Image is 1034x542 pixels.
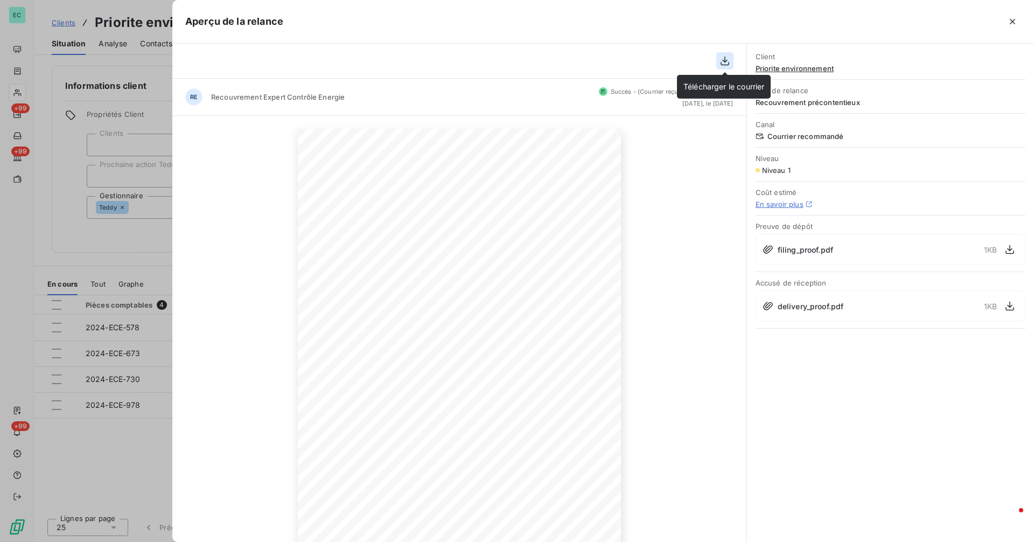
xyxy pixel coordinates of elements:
span: [DATE] [560,260,575,265]
span: Client [756,52,1025,61]
span: Niveau 1 [762,166,791,175]
span: Nous vous [MEDICAL_DATA] d’agréer, Madame, Monsieur, nos salutations distinguées. [329,475,514,480]
span: Priorite environnement [472,218,534,223]
span: Madame, Monsieur, [329,357,371,362]
span: Coût estimé [756,188,1025,197]
span: 1 KB [984,244,997,255]
span: Faute de réponse dans le délai imparti, nous déposerons immédiatement une assignation en référé d... [329,400,584,405]
span: [GEOGRAPHIC_DATA] [472,228,521,233]
span: M I S E E N D E M E U R E [329,298,393,303]
span: sommes mentionnées ci-dessous. [329,390,401,394]
span: Dans l’intérêt de tous, nous espérons que vous règlerez cette affaire au plus vite. [329,464,502,469]
span: Canal [756,120,1025,129]
span: pourrez vous faire représenter par un avocat) [329,416,424,421]
span: Votre créancier : EXPERT CONTROLE ENERGIE , [STREET_ADDRESS][PERSON_NAME], nous a mandatés pour [329,368,571,373]
span: 1 KB [984,301,997,312]
span: Recouvrement Expert Contrôle Energie [211,93,345,101]
span: D.12019476229 [569,199,595,202]
span: Levallois-Perret (sous la réf : Nom du client ou du groupe de clients). [329,443,476,448]
span: 92300 LEVALLOIS PERRET [327,164,372,167]
span: Niveau [756,154,1025,163]
span: Objet : Mise en demeure de payer EXPERT CONTROLE ENERGIE [329,271,475,276]
span: LOI DU [DATE] - DECRET N° 96.1112 DU [DATE] [329,303,440,308]
span: Nous vous mettons en demeure de nous régler sous huitaine à compter de la récèption de la présent... [329,384,582,389]
span: Courrier recommandé [756,132,1025,141]
span: - Les règlements par chèques doivent être libellés à : EXPERT CONTROLE ENERGIE , [STREET_ADDRESS]... [329,438,600,443]
span: Tel : [PHONE_NUMBER] / Email : [EMAIL_ADDRESS][DOMAIN_NAME] [329,497,476,502]
span: [GEOGRAPHIC_DATA] [472,233,518,238]
span: [DATE], le [DATE] [682,100,733,107]
span: Recouvrement précontentieux [756,98,1025,107]
span: filing_proof.pdf [778,244,833,255]
span: procéder au recouvrement de sa créance dont vous trouverez ci-dessous la liste du (des) facture(s... [329,373,572,378]
span: Relevé du compte [329,529,368,534]
span: Mobile et Whatsapp : [PHONE_NUMBER] 00 [329,336,424,341]
span: Identifiant client : Code client [329,314,390,319]
span: - Les règlements par virement doivent être effectués sur le compte bancaire de : [FINANCIAL_ID] / [329,449,540,454]
span: Priorite environnement [756,64,1025,73]
span: Plan de relance [756,86,1025,95]
div: RE [185,88,202,106]
span: 78846339240307770000 1/1 [553,195,600,198]
span: [GEOGRAPHIC_DATA] [327,167,358,170]
h5: Aperçu de la relance [185,14,283,29]
span: RECOMMANDE avec AR [329,293,384,297]
span: plus proche de votre siège social afin de vous faire condamner au paiement intégral comprenant le... [329,406,588,411]
span: delivery_proof.pdf [778,301,844,312]
a: En savoir plus [756,200,804,209]
span: Accusé de réception [756,279,1025,287]
span: Preuve de dépôt [756,222,1025,231]
span: de retard et l'Article 700, et nous donnant titre aux fins de saisir vos biens, mobiliers et sala... [329,411,589,416]
span: Succès - (Courrier reçu, accusé de réception disponible) [611,88,775,95]
span: Service recouvrement [329,491,374,496]
span: Pour toute réponse : [329,325,372,330]
span: E-mail : [EMAIL_ADDRESS][DOMAIN_NAME] [329,341,422,346]
span: [STREET_ADDRESS][PERSON_NAME] [472,223,575,228]
iframe: Intercom live chat [997,505,1023,531]
span: [STREET_ADDRESS][PERSON_NAME] [327,154,399,157]
span: Expert Contrôle Energie [327,151,374,154]
span: Télécharger le courrier [683,82,764,91]
span: BIC : [SWIFT_CODE] [329,454,376,458]
span: Tel: [PHONE_NUMBER] 02 [329,330,385,335]
span: Merci d’adresser vos règlements à : [329,427,406,432]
